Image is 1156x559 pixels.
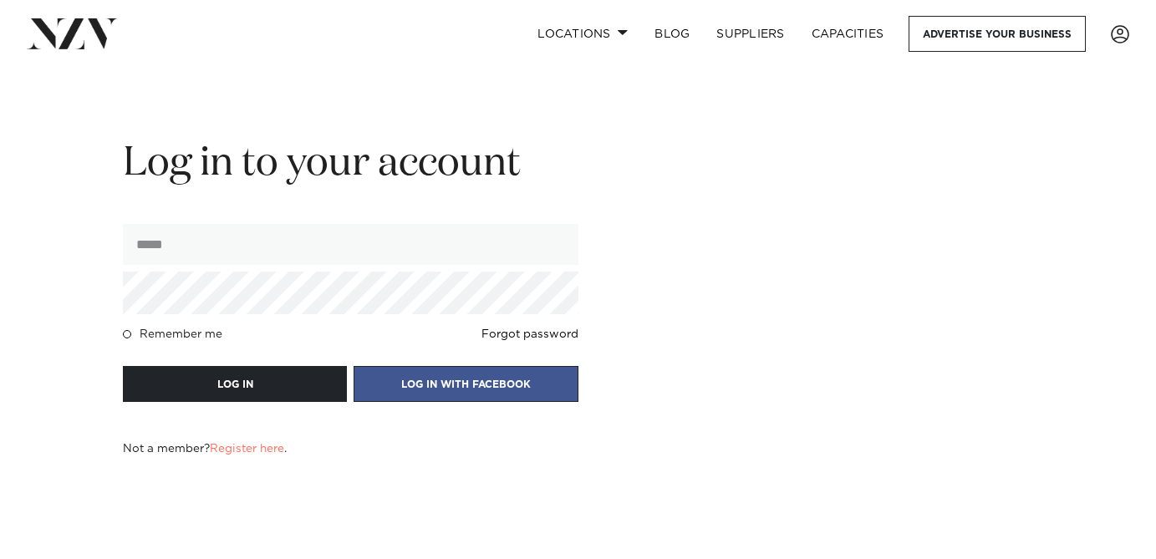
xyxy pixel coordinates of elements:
[641,16,703,52] a: BLOG
[703,16,797,52] a: SUPPLIERS
[27,18,118,48] img: nzv-logo.png
[123,442,287,455] h4: Not a member? .
[354,376,578,391] a: LOG IN WITH FACEBOOK
[354,366,578,402] button: LOG IN WITH FACEBOOK
[140,328,222,341] h4: Remember me
[909,16,1086,52] a: Advertise your business
[798,16,898,52] a: Capacities
[481,328,578,341] a: Forgot password
[524,16,641,52] a: Locations
[210,443,284,455] a: Register here
[123,366,347,402] button: LOG IN
[123,138,578,191] h2: Log in to your account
